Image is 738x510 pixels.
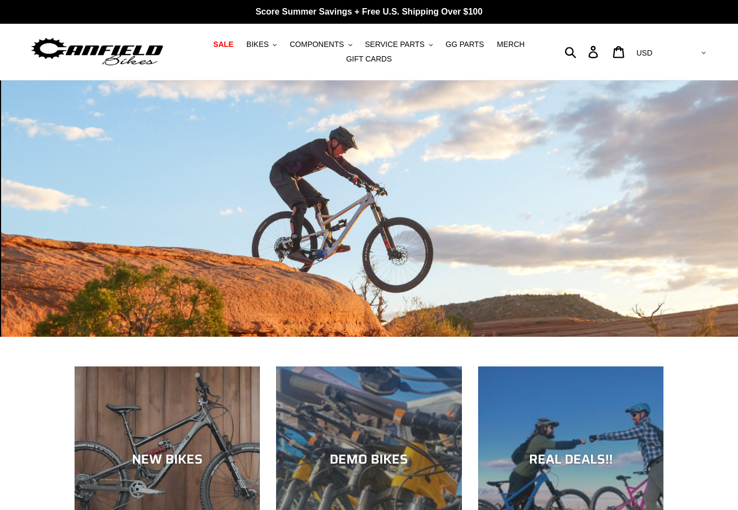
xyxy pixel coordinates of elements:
[365,40,424,49] span: SERVICE PARTS
[30,35,165,69] img: Canfield Bikes
[346,55,392,64] span: GIFT CARDS
[359,37,438,52] button: SERVICE PARTS
[440,37,489,52] a: GG PARTS
[246,40,269,49] span: BIKES
[213,40,233,49] span: SALE
[276,451,461,467] div: DEMO BIKES
[341,52,398,66] a: GIFT CARDS
[446,40,484,49] span: GG PARTS
[492,37,530,52] a: MERCH
[241,37,282,52] button: BIKES
[497,40,525,49] span: MERCH
[290,40,344,49] span: COMPONENTS
[478,451,663,467] div: REAL DEALS!!
[208,37,239,52] a: SALE
[284,37,357,52] button: COMPONENTS
[75,451,260,467] div: NEW BIKES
